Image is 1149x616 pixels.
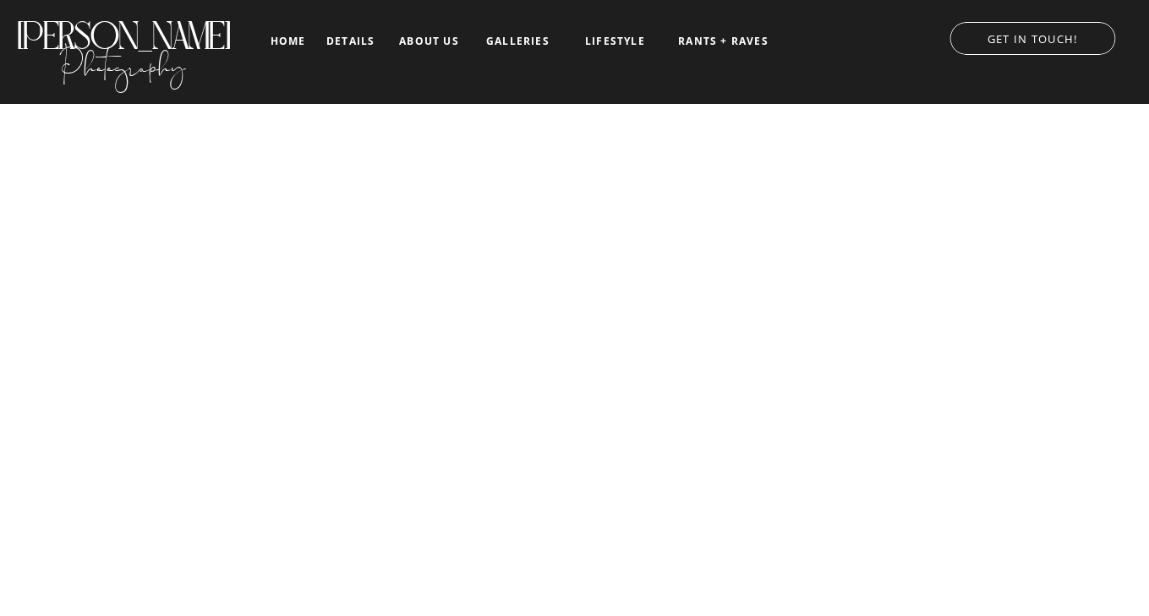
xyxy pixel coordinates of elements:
[572,35,658,47] a: LIFESTYLE
[14,33,232,89] a: Photography
[676,35,770,47] a: RANTS + RAVES
[394,35,464,47] a: about us
[483,35,553,47] a: galleries
[268,35,308,46] a: home
[326,35,375,46] a: details
[14,14,232,41] a: [PERSON_NAME]
[115,409,1035,454] h2: TELLING YOUR LOVE STORY
[933,28,1132,45] a: GET IN TOUCH!
[250,372,900,468] h1: LUXURY WEDDING PHOTOGRAPHER based in [GEOGRAPHIC_DATA] [US_STATE]
[336,460,814,477] h3: DOCUMENTARY-STYLE PHOTOGRAPHY WITH A TOUCH OF EDITORIAL FLAIR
